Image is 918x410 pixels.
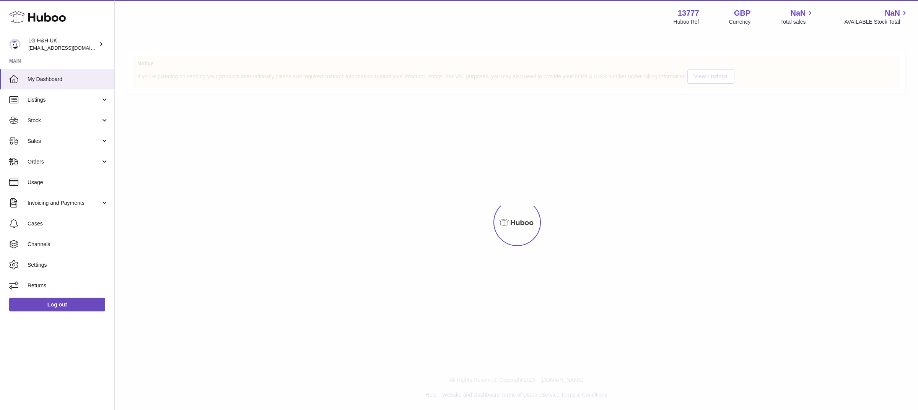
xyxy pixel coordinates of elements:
span: NaN [790,8,806,18]
span: AVAILABLE Stock Total [844,18,909,26]
strong: GBP [734,8,750,18]
span: Invoicing and Payments [28,199,101,207]
span: My Dashboard [28,76,109,83]
span: Orders [28,158,101,165]
span: [EMAIL_ADDRESS][DOMAIN_NAME] [28,45,112,51]
div: Huboo Ref [674,18,699,26]
strong: 13777 [678,8,699,18]
a: Log out [9,298,105,311]
span: Listings [28,96,101,104]
img: veechen@lghnh.co.uk [9,39,21,50]
span: Channels [28,241,109,248]
span: NaN [885,8,900,18]
span: Cases [28,220,109,227]
span: Sales [28,138,101,145]
a: NaN AVAILABLE Stock Total [844,8,909,26]
span: Total sales [780,18,814,26]
span: Usage [28,179,109,186]
div: Currency [729,18,751,26]
a: NaN Total sales [780,8,814,26]
span: Settings [28,261,109,269]
span: Stock [28,117,101,124]
span: Returns [28,282,109,289]
div: LG H&H UK [28,37,97,52]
